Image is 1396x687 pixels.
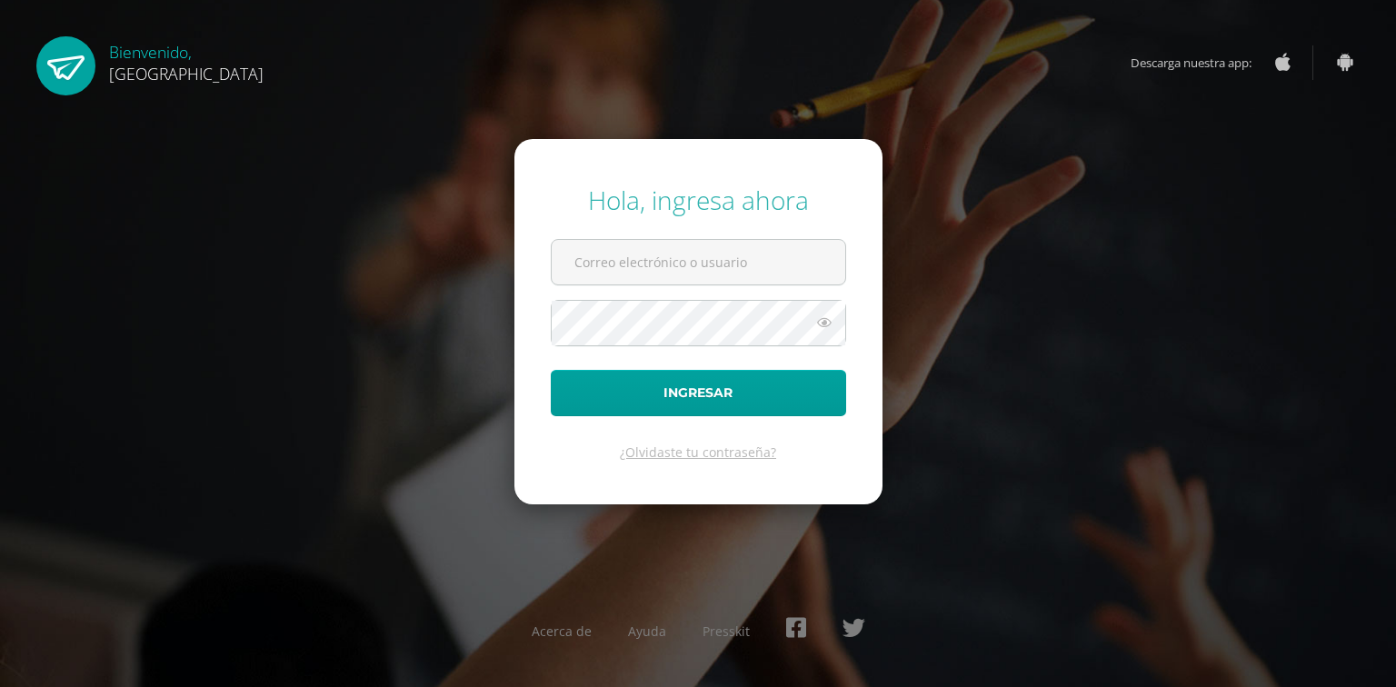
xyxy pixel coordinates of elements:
a: Ayuda [628,622,666,640]
button: Ingresar [551,370,846,416]
span: Descarga nuestra app: [1131,45,1270,80]
input: Correo electrónico o usuario [552,240,845,284]
span: [GEOGRAPHIC_DATA] [109,63,264,85]
div: Hola, ingresa ahora [551,183,846,217]
a: Presskit [703,622,750,640]
a: Acerca de [532,622,592,640]
a: ¿Olvidaste tu contraseña? [620,443,776,461]
div: Bienvenido, [109,36,264,85]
